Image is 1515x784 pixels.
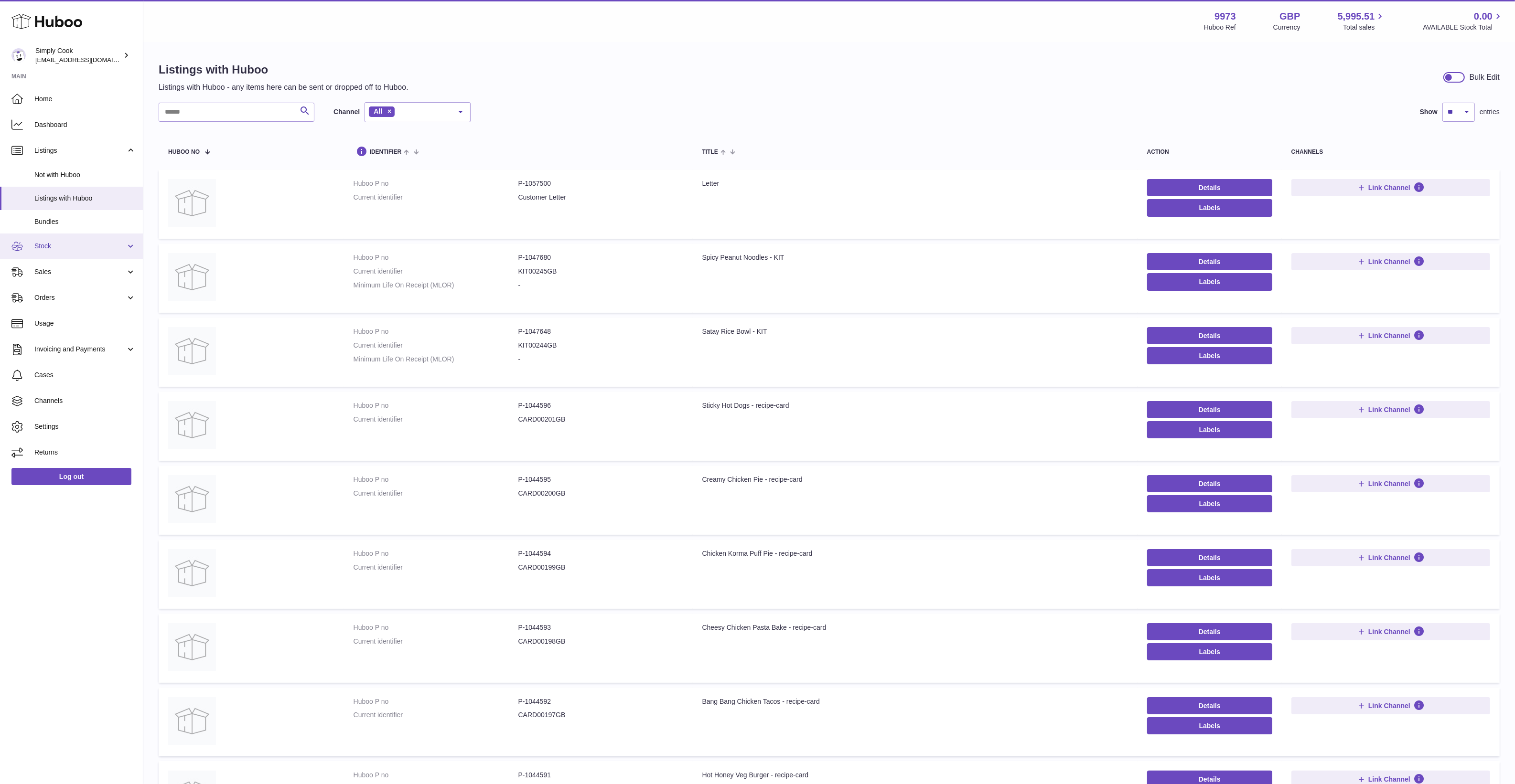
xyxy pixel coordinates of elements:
a: Details [1147,475,1272,492]
label: Show [1420,107,1438,117]
dt: Current identifier [354,489,518,498]
div: Currency [1273,23,1300,32]
button: Link Channel [1291,475,1490,492]
div: Bang Bang Chicken Tacos - recipe-card [702,697,1128,706]
button: Link Channel [1291,549,1490,566]
span: Home [34,95,136,104]
span: Channels [34,396,136,405]
dd: Customer Letter [518,193,683,202]
a: Details [1147,179,1272,196]
strong: 9973 [1214,10,1236,23]
div: Cheesy Chicken Pasta Bake - recipe-card [702,623,1128,632]
span: Link Channel [1368,553,1410,562]
dt: Minimum Life On Receipt (MLOR) [354,355,518,364]
img: Letter [168,179,216,227]
img: Cheesy Chicken Pasta Bake - recipe-card [168,623,216,671]
dt: Huboo P no [354,179,518,188]
span: Dashboard [34,120,136,129]
img: Satay Rice Bowl - KIT [168,327,216,375]
a: Details [1147,401,1272,418]
span: Bundles [34,217,136,226]
div: Letter [702,179,1128,188]
img: Creamy Chicken Pie - recipe-card [168,475,216,523]
span: Stock [34,242,126,251]
dt: Huboo P no [354,253,518,262]
dd: P-1047648 [518,327,683,336]
div: Satay Rice Bowl - KIT [702,327,1128,336]
button: Labels [1147,569,1272,586]
span: 5,995.51 [1338,10,1375,23]
span: All [374,107,382,115]
dt: Huboo P no [354,327,518,336]
button: Link Channel [1291,179,1490,196]
span: Total sales [1343,23,1386,32]
button: Link Channel [1291,401,1490,418]
dd: CARD00201GB [518,415,683,424]
img: Bang Bang Chicken Tacos - recipe-card [168,697,216,745]
button: Link Channel [1291,253,1490,270]
a: Details [1147,327,1272,344]
img: Sticky Hot Dogs - recipe-card [168,401,216,449]
span: Huboo no [168,149,200,155]
button: Labels [1147,199,1272,216]
span: Listings with Huboo [34,194,136,203]
a: 0.00 AVAILABLE Stock Total [1423,10,1504,32]
a: Log out [11,468,131,485]
a: Details [1147,253,1272,270]
span: Cases [34,371,136,380]
span: entries [1480,107,1500,117]
span: Link Channel [1368,479,1410,488]
span: Sales [34,267,126,276]
dd: CARD00197GB [518,710,683,720]
span: Link Channel [1368,257,1410,266]
button: Labels [1147,347,1272,364]
img: Spicy Peanut Noodles - KIT [168,253,216,301]
dd: P-1044596 [518,401,683,410]
dd: P-1047680 [518,253,683,262]
a: Details [1147,697,1272,714]
dd: - [518,355,683,364]
span: Orders [34,293,126,302]
dd: CARD00198GB [518,637,683,646]
div: Sticky Hot Dogs - recipe-card [702,401,1128,410]
span: [EMAIL_ADDRESS][DOMAIN_NAME] [35,56,140,64]
span: Invoicing and Payments [34,345,126,354]
dt: Current identifier [354,563,518,572]
dt: Huboo P no [354,475,518,484]
dd: KIT00245GB [518,267,683,276]
label: Channel [333,107,360,117]
span: 0.00 [1474,10,1493,23]
dt: Current identifier [354,341,518,350]
button: Link Channel [1291,697,1490,714]
span: Link Channel [1368,405,1410,414]
span: title [702,149,718,155]
dd: P-1057500 [518,179,683,188]
a: 5,995.51 Total sales [1338,10,1386,32]
img: Chicken Korma Puff Pie - recipe-card [168,549,216,597]
dt: Current identifier [354,267,518,276]
dd: KIT00244GB [518,341,683,350]
div: action [1147,149,1272,155]
dt: Huboo P no [354,771,518,780]
div: Chicken Korma Puff Pie - recipe-card [702,549,1128,558]
dt: Current identifier [354,415,518,424]
div: channels [1291,149,1490,155]
button: Labels [1147,495,1272,512]
div: Creamy Chicken Pie - recipe-card [702,475,1128,484]
h1: Listings with Huboo [159,62,408,77]
dd: P-1044591 [518,771,683,780]
dd: CARD00200GB [518,489,683,498]
div: Hot Honey Veg Burger - recipe-card [702,771,1128,780]
span: Settings [34,422,136,431]
a: Details [1147,623,1272,640]
div: Simply Cook [35,46,121,64]
a: Details [1147,549,1272,566]
dt: Minimum Life On Receipt (MLOR) [354,281,518,290]
p: Listings with Huboo - any items here can be sent or dropped off to Huboo. [159,82,408,93]
span: Link Channel [1368,701,1410,710]
dd: P-1044594 [518,549,683,558]
span: identifier [370,149,402,155]
dd: P-1044595 [518,475,683,484]
span: Not with Huboo [34,170,136,180]
dd: CARD00199GB [518,563,683,572]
